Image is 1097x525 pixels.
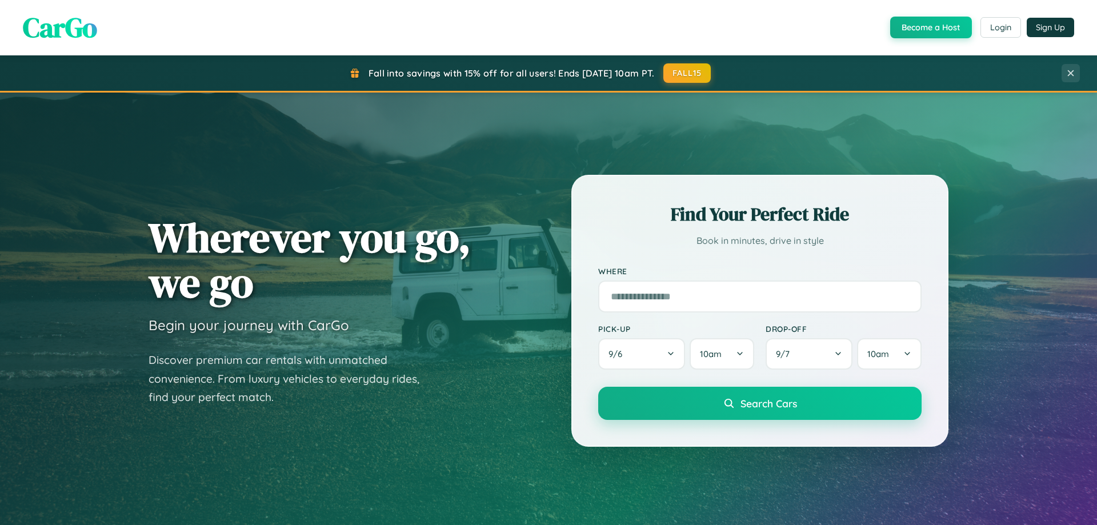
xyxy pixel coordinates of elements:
[598,324,754,334] label: Pick-up
[776,348,795,359] span: 9 / 7
[700,348,722,359] span: 10am
[149,351,434,407] p: Discover premium car rentals with unmatched convenience. From luxury vehicles to everyday rides, ...
[149,316,349,334] h3: Begin your journey with CarGo
[690,338,754,370] button: 10am
[663,63,711,83] button: FALL15
[980,17,1021,38] button: Login
[857,338,922,370] button: 10am
[149,215,471,305] h1: Wherever you go, we go
[740,397,797,410] span: Search Cars
[867,348,889,359] span: 10am
[598,266,922,276] label: Where
[608,348,628,359] span: 9 / 6
[598,338,685,370] button: 9/6
[890,17,972,38] button: Become a Host
[598,387,922,420] button: Search Cars
[766,324,922,334] label: Drop-off
[369,67,655,79] span: Fall into savings with 15% off for all users! Ends [DATE] 10am PT.
[1027,18,1074,37] button: Sign Up
[598,233,922,249] p: Book in minutes, drive in style
[766,338,852,370] button: 9/7
[23,9,97,46] span: CarGo
[598,202,922,227] h2: Find Your Perfect Ride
